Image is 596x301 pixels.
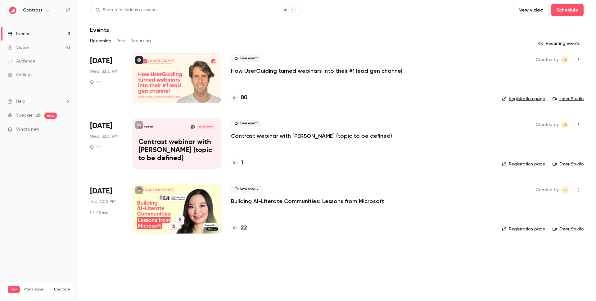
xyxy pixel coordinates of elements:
img: Contrast [8,5,18,15]
button: Upgrade [54,287,70,292]
span: LS [563,56,567,63]
h4: 80 [241,94,247,102]
div: 1 h [90,80,101,85]
span: Lusine Sargsyan [561,121,569,128]
span: [DATE] 3:00 PM [196,125,215,129]
div: Events [7,31,29,37]
span: LS [563,186,567,194]
span: Created by [536,56,559,63]
button: Upcoming [90,36,111,46]
a: Contrast webinar with Liana (topic to be defined)ContrastLiana Hakobyan[DATE] 3:00 PMContrast web... [133,118,221,168]
span: Help [16,98,25,105]
a: Building AI-Literate Communities: Lessons from Microsoft [231,197,384,205]
span: Lusine Sargsyan [561,186,569,194]
a: 22 [231,224,247,232]
div: 45 min [90,210,108,215]
span: new [44,113,57,119]
span: LS [563,121,567,128]
span: Wed, 3:00 PM [90,68,118,75]
span: Created by [536,121,559,128]
button: Past [116,36,125,46]
span: Live event [231,55,262,62]
span: [DATE] [90,186,112,196]
h1: Events [90,26,109,34]
span: Wed, 3:00 PM [90,133,118,140]
h6: Contrast [23,7,43,13]
div: Oct 8 Wed, 10:00 AM (America/New York) [90,53,123,103]
h4: 1 [241,159,243,167]
li: help-dropdown-opener [7,98,70,105]
img: Liana Hakobyan [191,125,195,129]
div: Audience [7,58,35,64]
a: SpeakerHub [16,112,41,119]
a: Registration page [502,226,545,232]
a: Registration page [502,96,545,102]
div: Settings [7,72,32,78]
div: Videos [7,44,29,51]
a: Registration page [502,161,545,167]
button: Recurring [130,36,151,46]
span: [DATE] [90,121,112,131]
span: Live event [231,120,262,127]
div: Search for videos or events [95,7,157,13]
a: How UserGuiding turned webinars into their #1 lead gen channel [231,67,402,75]
a: 1 [231,159,243,167]
button: Recurring events [535,39,584,49]
button: Schedule [551,4,584,16]
a: Enter Studio [553,96,584,102]
button: New video [513,4,549,16]
span: Tue, 4:00 PM [90,199,115,205]
div: 1 h [90,145,101,150]
span: Plan usage [24,287,50,292]
a: 80 [231,94,247,102]
span: What's new [16,126,39,133]
span: [DATE] [90,56,112,66]
span: Live event [231,185,262,192]
a: Contrast webinar with [PERSON_NAME] (topic to be defined) [231,132,392,140]
span: Lusine Sargsyan [561,56,569,63]
p: Contrast [144,125,153,128]
a: Enter Studio [553,226,584,232]
h4: 22 [241,224,247,232]
p: Contrast webinar with [PERSON_NAME] (topic to be defined) [138,138,215,162]
span: Created by [536,186,559,194]
a: Enter Studio [553,161,584,167]
div: Dec 9 Tue, 11:00 AM (America/New York) [90,184,123,234]
div: Dec 3 Wed, 4:00 PM (Europe/Amsterdam) [90,118,123,168]
span: Trial [8,286,20,293]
